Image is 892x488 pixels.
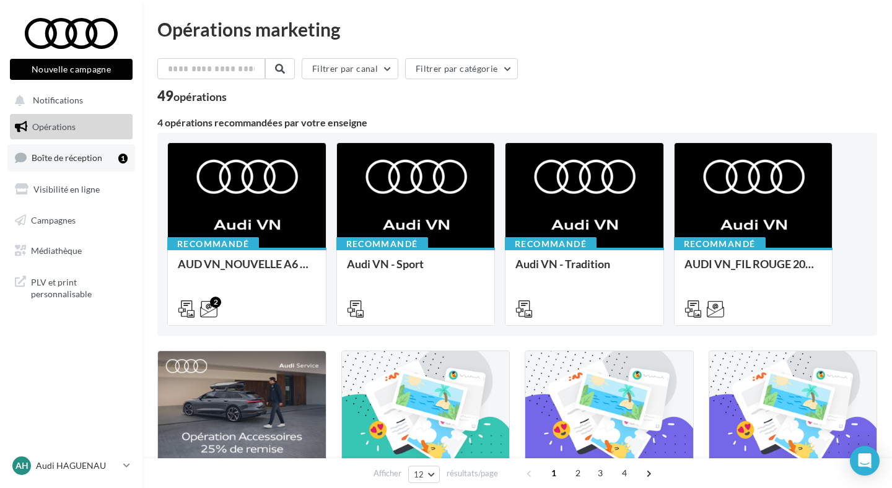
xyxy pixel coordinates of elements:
div: opérations [173,91,227,102]
div: Recommandé [505,237,597,251]
button: Nouvelle campagne [10,59,133,80]
div: Opérations marketing [157,20,877,38]
div: 49 [157,89,227,103]
a: AH Audi HAGUENAU [10,454,133,477]
div: Open Intercom Messenger [850,446,880,476]
div: AUD VN_NOUVELLE A6 e-tron [178,258,316,282]
span: Campagnes [31,214,76,225]
span: PLV et print personnalisable [31,274,128,300]
div: Audi VN - Tradition [515,258,654,282]
span: 3 [590,463,610,483]
span: 2 [568,463,588,483]
div: Recommandé [336,237,428,251]
div: 1 [118,154,128,163]
div: Recommandé [674,237,766,251]
span: Visibilité en ligne [33,184,100,194]
a: Campagnes [7,207,135,233]
button: 12 [408,466,440,483]
a: PLV et print personnalisable [7,269,135,305]
div: 2 [210,297,221,308]
a: Médiathèque [7,238,135,264]
a: Opérations [7,114,135,140]
a: Visibilité en ligne [7,176,135,203]
span: Opérations [32,121,76,132]
span: Afficher [374,468,401,479]
div: 4 opérations recommandées par votre enseigne [157,118,877,128]
p: Audi HAGUENAU [36,460,118,472]
span: 4 [614,463,634,483]
div: AUDI VN_FIL ROUGE 2025 - A1, Q2, Q3, Q5 et Q4 e-tron [684,258,823,282]
span: 12 [414,469,424,479]
a: Boîte de réception1 [7,144,135,171]
div: Audi VN - Sport [347,258,485,282]
span: AH [15,460,28,472]
button: Filtrer par catégorie [405,58,518,79]
span: 1 [544,463,564,483]
button: Filtrer par canal [302,58,398,79]
span: Médiathèque [31,245,82,256]
span: Notifications [33,95,83,106]
div: Recommandé [167,237,259,251]
span: Boîte de réception [32,152,102,163]
span: résultats/page [447,468,498,479]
